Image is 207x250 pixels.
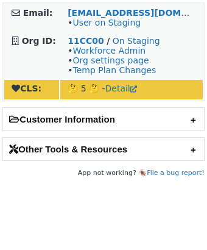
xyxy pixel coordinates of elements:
[147,169,205,177] a: File a bug report!
[72,18,141,27] a: User on Staging
[72,55,149,65] a: Org settings page
[22,36,56,46] strong: Org ID:
[68,18,141,27] span: •
[3,138,204,160] h2: Other Tools & Resources
[12,84,41,93] strong: CLS:
[2,167,205,179] footer: App not working? 🪳
[113,36,160,46] a: On Staging
[3,108,204,130] h2: Customer Information
[72,65,156,75] a: Temp Plan Changes
[68,36,104,46] a: 11CC00
[60,80,203,99] td: 🤔 5 🤔 -
[68,46,156,75] span: • • •
[105,84,137,93] a: Detail
[107,36,110,46] strong: /
[72,46,146,55] a: Workforce Admin
[23,8,53,18] strong: Email:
